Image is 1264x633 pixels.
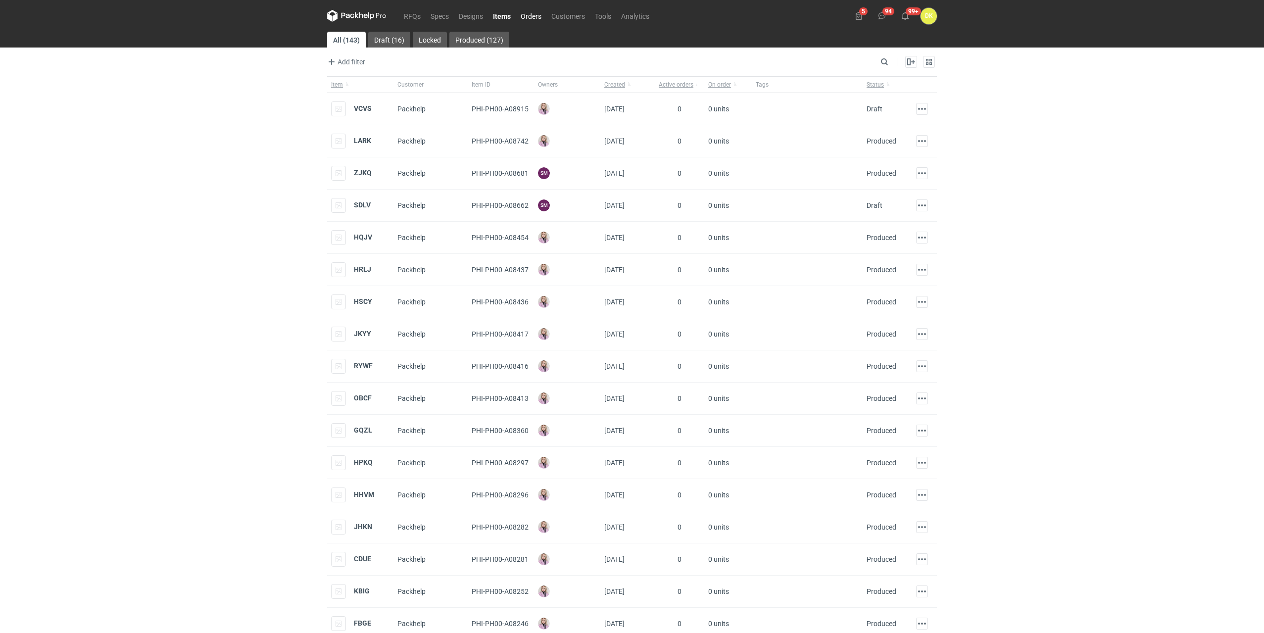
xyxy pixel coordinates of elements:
[538,553,550,565] img: Klaudia Wiśniewska
[916,135,928,147] button: Actions
[538,585,550,597] img: Klaudia Wiśniewska
[708,326,729,342] span: 0 units
[867,393,896,403] div: Produced
[472,362,529,370] span: PHI-PH00-A08416
[678,266,681,274] span: 0
[678,105,681,113] span: 0
[704,350,752,383] div: 0 units
[472,81,490,89] span: Item ID
[538,167,550,179] figcaption: SM
[704,479,752,511] div: 0 units
[546,10,590,22] a: Customers
[708,390,729,406] span: 0 units
[327,32,366,48] a: All (143)
[488,10,516,22] a: Items
[472,394,529,402] span: PHI-PH00-A08413
[867,619,896,629] div: Produced
[472,234,529,242] span: PHI-PH00-A08454
[708,423,729,438] span: 0 units
[354,233,372,241] strong: HQJV
[472,298,529,306] span: PHI-PH00-A08436
[354,297,372,305] strong: HSCY
[397,555,426,563] span: Packhelp
[426,10,454,22] a: Specs
[704,543,752,576] div: 0 units
[325,56,366,68] button: Add filter
[678,555,681,563] span: 0
[538,81,558,89] span: Owners
[867,554,896,564] div: Produced
[472,105,529,113] span: PHI-PH00-A08915
[708,455,729,471] span: 0 units
[867,81,884,89] span: Status
[600,447,655,479] div: [DATE]
[354,555,371,563] a: CDUE
[916,296,928,308] button: Actions
[538,521,550,533] img: Klaudia Wiśniewska
[472,169,529,177] span: PHI-PH00-A08681
[538,135,550,147] img: Klaudia Wiśniewska
[538,103,550,115] img: Klaudia Wiśniewska
[659,81,693,89] span: Active orders
[472,620,529,628] span: PHI-PH00-A08246
[538,457,550,469] img: Klaudia Wiśniewska
[397,523,426,531] span: Packhelp
[867,136,896,146] div: Produced
[916,489,928,501] button: Actions
[704,383,752,415] div: 0 units
[708,358,729,374] span: 0 units
[600,254,655,286] div: [DATE]
[472,587,529,595] span: PHI-PH00-A08252
[600,286,655,318] div: [DATE]
[600,125,655,157] div: [DATE]
[397,587,426,595] span: Packhelp
[916,585,928,597] button: Actions
[678,234,681,242] span: 0
[867,233,896,243] div: Produced
[916,264,928,276] button: Actions
[354,490,374,498] strong: HHVM
[704,415,752,447] div: 0 units
[851,8,867,24] button: 5
[413,32,447,48] a: Locked
[472,137,529,145] span: PHI-PH00-A08742
[921,8,937,24] button: DK
[704,447,752,479] div: 0 units
[704,93,752,125] div: 0 units
[704,77,752,93] button: On order
[678,459,681,467] span: 0
[678,330,681,338] span: 0
[454,10,488,22] a: Designs
[916,392,928,404] button: Actions
[678,362,681,370] span: 0
[397,491,426,499] span: Packhelp
[916,553,928,565] button: Actions
[678,169,681,177] span: 0
[354,523,372,531] strong: JHKN
[897,8,913,24] button: 99+
[678,491,681,499] span: 0
[708,133,729,149] span: 0 units
[708,487,729,503] span: 0 units
[354,394,372,402] a: OBCF
[472,201,529,209] span: PHI-PH00-A08662
[600,157,655,190] div: [DATE]
[867,265,896,275] div: Produced
[590,10,616,22] a: Tools
[397,81,424,89] span: Customer
[916,618,928,630] button: Actions
[655,77,704,93] button: Active orders
[354,458,373,466] strong: HPKQ
[397,330,426,338] span: Packhelp
[867,168,896,178] div: Produced
[397,394,426,402] span: Packhelp
[600,318,655,350] div: [DATE]
[354,169,372,177] strong: ZJKQ
[867,104,882,114] div: Draft
[867,361,896,371] div: Produced
[354,265,371,273] a: HRLJ
[704,190,752,222] div: 0 units
[354,362,373,370] a: RYWF
[538,328,550,340] img: Klaudia Wiśniewska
